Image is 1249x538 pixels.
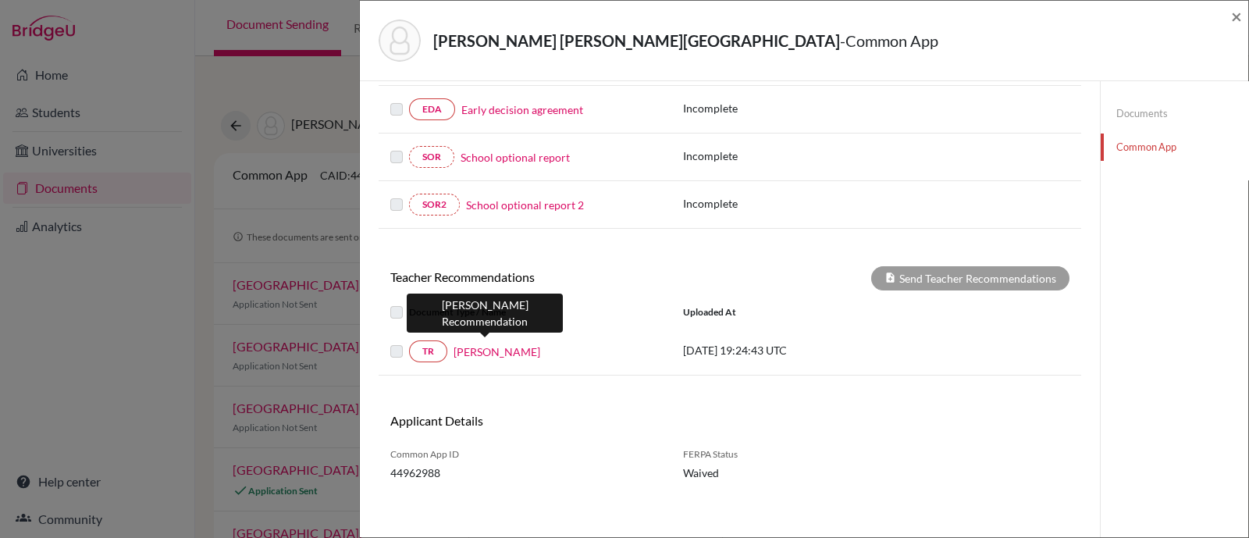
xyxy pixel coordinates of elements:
a: Common App [1101,134,1248,161]
a: School optional report [461,149,570,166]
a: Documents [1101,100,1248,127]
h6: Teacher Recommendations [379,269,730,284]
strong: [PERSON_NAME] [PERSON_NAME][GEOGRAPHIC_DATA] [433,31,840,50]
a: Early decision agreement [461,102,583,118]
p: Incomplete [683,148,844,164]
p: Incomplete [683,195,844,212]
div: [PERSON_NAME] Recommendation [407,294,563,333]
span: × [1231,5,1242,27]
h6: Applicant Details [390,413,718,428]
span: - Common App [840,31,938,50]
span: Waived [683,465,835,481]
a: School optional report 2 [466,197,584,213]
div: Uploaded at [671,303,906,322]
span: FERPA Status [683,447,835,461]
div: Send Teacher Recommendations [871,266,1069,290]
span: Common App ID [390,447,660,461]
a: SOR2 [409,194,460,216]
p: [DATE] 19:24:43 UTC [683,342,894,358]
a: EDA [409,98,455,120]
span: 44962988 [390,465,660,481]
button: Close [1231,7,1242,26]
a: [PERSON_NAME] [454,344,540,360]
a: SOR [409,146,454,168]
p: Incomplete [683,100,844,116]
a: TR [409,340,447,362]
div: Document Type / Name [379,303,671,322]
